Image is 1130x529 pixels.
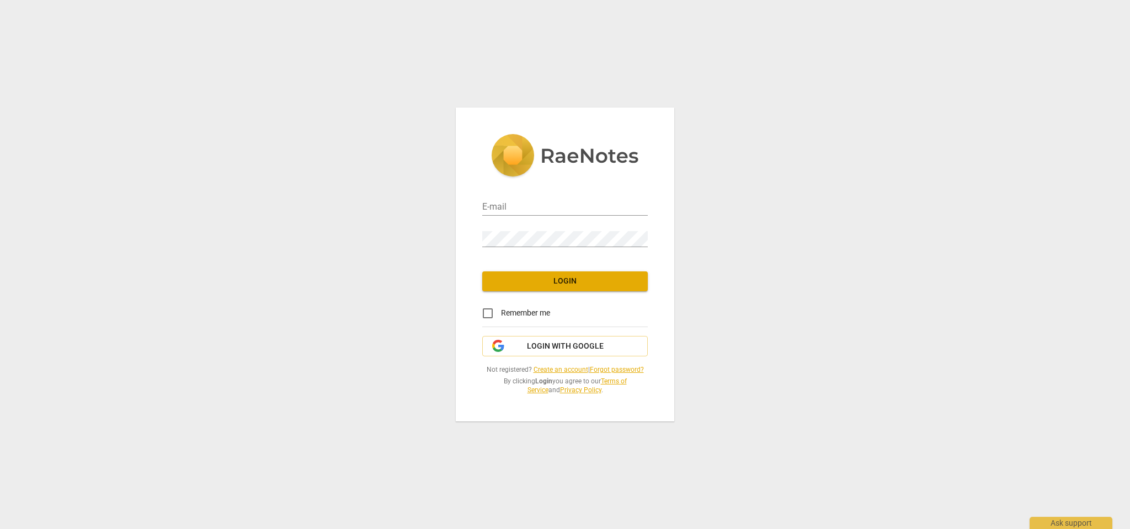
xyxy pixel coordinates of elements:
[491,276,639,287] span: Login
[482,365,648,375] span: Not registered? |
[1030,517,1112,529] div: Ask support
[560,386,601,394] a: Privacy Policy
[534,366,588,373] a: Create an account
[482,377,648,395] span: By clicking you agree to our and .
[527,377,627,394] a: Terms of Service
[590,366,644,373] a: Forgot password?
[527,341,604,352] span: Login with Google
[491,134,639,179] img: 5ac2273c67554f335776073100b6d88f.svg
[482,336,648,357] button: Login with Google
[535,377,552,385] b: Login
[482,271,648,291] button: Login
[501,307,550,319] span: Remember me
